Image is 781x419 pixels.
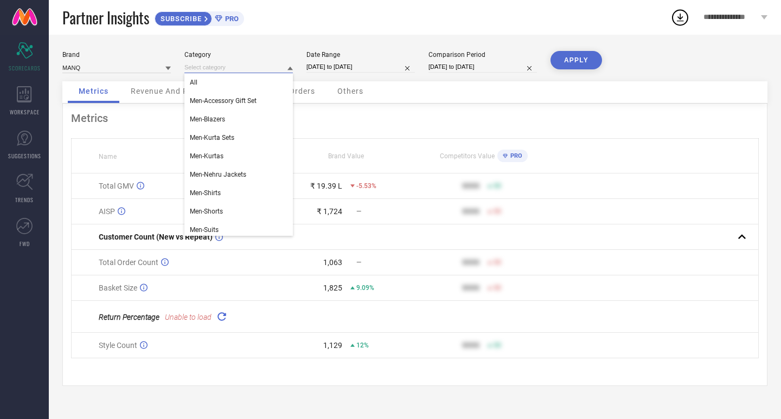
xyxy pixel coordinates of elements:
[184,73,293,92] div: All
[190,189,221,197] span: Men-Shirts
[79,87,108,95] span: Metrics
[184,221,293,239] div: Men-Suits
[184,165,293,184] div: Men-Nehru Jackets
[99,182,134,190] span: Total GMV
[550,51,602,69] button: APPLY
[99,233,213,241] span: Customer Count (New vs Repeat)
[328,152,364,160] span: Brand Value
[494,182,501,190] span: 50
[356,208,361,215] span: —
[337,87,363,95] span: Others
[9,64,41,72] span: SCORECARDS
[306,61,415,73] input: Select date range
[462,182,479,190] div: 9999
[440,152,495,160] span: Competitors Value
[508,152,522,159] span: PRO
[462,258,479,267] div: 9999
[155,15,204,23] span: SUBSCRIBE
[190,171,246,178] span: Men-Nehru Jackets
[462,207,479,216] div: 9999
[62,7,149,29] span: Partner Insights
[670,8,690,27] div: Open download list
[462,341,479,350] div: 9999
[184,51,293,59] div: Category
[71,112,759,125] div: Metrics
[323,283,342,292] div: 1,825
[184,202,293,221] div: Men-Shorts
[306,51,415,59] div: Date Range
[428,61,537,73] input: Select comparison period
[99,313,159,321] span: Return Percentage
[99,258,158,267] span: Total Order Count
[190,226,219,234] span: Men-Suits
[99,283,137,292] span: Basket Size
[356,284,374,292] span: 9.09%
[184,62,293,73] input: Select category
[20,240,30,248] span: FWD
[184,147,293,165] div: Men-Kurtas
[131,87,210,95] span: Revenue And Pricing
[494,208,501,215] span: 50
[317,207,342,216] div: ₹ 1,724
[190,97,257,105] span: Men-Accessory Gift Set
[184,128,293,147] div: Men-Kurta Sets
[356,259,361,266] span: —
[462,283,479,292] div: 9999
[165,313,212,321] span: Unable to load
[323,341,342,350] div: 1,129
[10,108,40,116] span: WORKSPACE
[494,341,501,349] span: 50
[190,152,223,160] span: Men-Kurtas
[62,51,171,59] div: Brand
[356,341,369,349] span: 12%
[184,184,293,202] div: Men-Shirts
[190,208,223,215] span: Men-Shorts
[356,182,376,190] span: -5.53%
[494,284,501,292] span: 50
[8,152,41,160] span: SUGGESTIONS
[155,9,244,26] a: SUBSCRIBEPRO
[184,92,293,110] div: Men-Accessory Gift Set
[214,309,229,324] div: Reload "Return Percentage "
[184,110,293,128] div: Men-Blazers
[190,79,197,86] span: All
[190,115,225,123] span: Men-Blazers
[494,259,501,266] span: 50
[222,15,239,23] span: PRO
[99,207,115,216] span: AISP
[428,51,537,59] div: Comparison Period
[190,134,234,141] span: Men-Kurta Sets
[323,258,342,267] div: 1,063
[99,341,137,350] span: Style Count
[15,196,34,204] span: TRENDS
[99,153,117,160] span: Name
[310,182,342,190] div: ₹ 19.39 L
